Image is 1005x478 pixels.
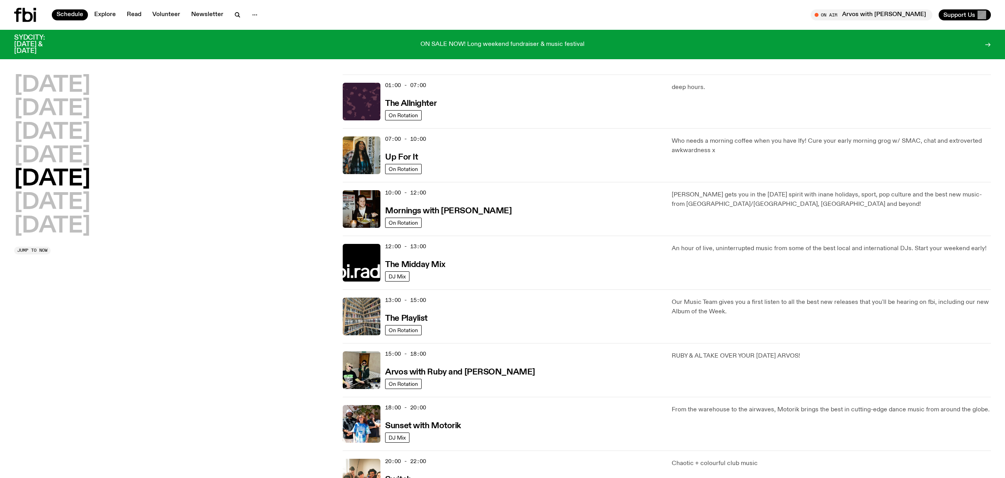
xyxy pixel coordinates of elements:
span: 18:00 - 20:00 [385,404,426,411]
a: Schedule [52,9,88,20]
span: On Rotation [389,381,418,387]
span: 10:00 - 12:00 [385,189,426,196]
span: On Rotation [389,112,418,118]
p: ON SALE NOW! Long weekend fundraiser & music festival [420,41,585,48]
h3: The Midday Mix [385,261,445,269]
span: 07:00 - 10:00 [385,135,426,143]
img: Andrew, Reenie, and Pat stand in a row, smiling at the camera, in dappled light with a vine leafe... [343,405,380,443]
button: Jump to now [14,247,51,254]
img: Ruby wears a Collarbones t shirt and pretends to play the DJ decks, Al sings into a pringles can.... [343,351,380,389]
span: 01:00 - 07:00 [385,82,426,89]
span: DJ Mix [389,273,406,279]
a: Volunteer [148,9,185,20]
a: Mornings with [PERSON_NAME] [385,205,512,215]
a: Arvos with Ruby and [PERSON_NAME] [385,367,535,376]
a: The Playlist [385,313,428,323]
a: DJ Mix [385,433,409,443]
p: Who needs a morning coffee when you have Ify! Cure your early morning grog w/ SMAC, chat and extr... [672,136,991,155]
button: [DATE] [14,215,90,237]
h3: Arvos with Ruby and [PERSON_NAME] [385,368,535,376]
button: On AirArvos with [PERSON_NAME] [811,9,932,20]
span: On Rotation [389,220,418,225]
p: From the warehouse to the airwaves, Motorik brings the best in cutting-edge dance music from arou... [672,405,991,414]
button: [DATE] [14,98,90,120]
span: Jump to now [17,248,48,253]
a: DJ Mix [385,271,409,282]
img: A corner shot of the fbi music library [343,298,380,335]
h3: Sunset with Motorik [385,422,461,430]
a: The Midday Mix [385,259,445,269]
img: Ify - a Brown Skin girl with black braided twists, looking up to the side with her tongue stickin... [343,136,380,174]
h3: The Playlist [385,314,428,323]
p: Our Music Team gives you a first listen to all the best new releases that you'll be hearing on fb... [672,298,991,316]
a: Up For It [385,152,418,162]
a: On Rotation [385,110,422,120]
a: On Rotation [385,379,422,389]
h3: The Allnighter [385,100,437,108]
a: Explore [90,9,121,20]
span: 13:00 - 15:00 [385,296,426,304]
button: [DATE] [14,192,90,214]
img: Sam blankly stares at the camera, brightly lit by a camera flash wearing a hat collared shirt and... [343,190,380,228]
a: Sunset with Motorik [385,420,461,430]
h3: Up For It [385,153,418,162]
a: On Rotation [385,164,422,174]
h3: Mornings with [PERSON_NAME] [385,207,512,215]
button: [DATE] [14,168,90,190]
a: On Rotation [385,325,422,335]
p: [PERSON_NAME] gets you in the [DATE] spirit with inane holidays, sport, pop culture and the best ... [672,190,991,209]
a: The Allnighter [385,98,437,108]
span: On Rotation [389,166,418,172]
button: [DATE] [14,122,90,144]
span: On Rotation [389,327,418,333]
p: RUBY & AL TAKE OVER YOUR [DATE] ARVOS! [672,351,991,361]
span: Support Us [943,11,975,18]
button: Support Us [939,9,991,20]
p: An hour of live, uninterrupted music from some of the best local and international DJs. Start you... [672,244,991,253]
span: 20:00 - 22:00 [385,458,426,465]
a: On Rotation [385,218,422,228]
span: 15:00 - 18:00 [385,350,426,358]
a: Newsletter [186,9,228,20]
p: deep hours. [672,83,991,92]
p: Chaotic + colourful club music [672,459,991,468]
a: Read [122,9,146,20]
button: [DATE] [14,145,90,167]
span: 12:00 - 13:00 [385,243,426,250]
h3: SYDCITY: [DATE] & [DATE] [14,35,64,55]
button: [DATE] [14,75,90,96]
span: DJ Mix [389,434,406,440]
